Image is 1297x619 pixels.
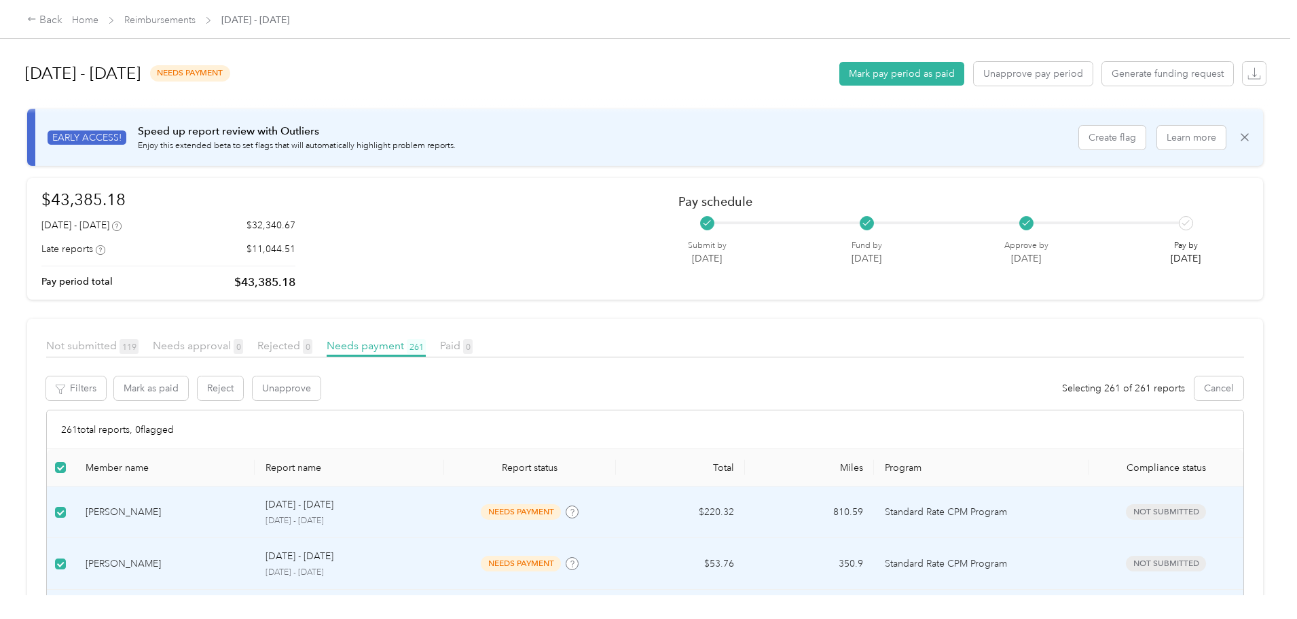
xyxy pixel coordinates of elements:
h1: $43,385.18 [41,188,295,211]
span: 261 [407,339,426,354]
button: Generate funding request [1102,62,1233,86]
th: Report name [255,449,443,487]
p: Enjoy this extended beta to set flags that will automatically highlight problem reports. [138,140,456,152]
div: 261 total reports, 0 flagged [47,410,1243,449]
button: Mark as paid [114,376,188,400]
p: $32,340.67 [246,218,295,232]
div: Member name [86,462,244,474]
span: Not submitted [46,339,139,352]
a: Home [72,14,98,26]
div: Miles [756,462,863,474]
td: Standard Rate CPM Program [874,538,1089,590]
p: [DATE] [1004,251,1048,266]
div: Total [627,462,734,474]
span: Not submitted [1126,504,1206,520]
p: Speed up report review with Outliers [138,123,456,140]
p: [DATE] - [DATE] [266,515,433,527]
div: [DATE] - [DATE] [41,218,122,232]
div: Back [27,12,62,29]
button: Unapprove [253,376,321,400]
p: [DATE] - [DATE] [266,567,433,579]
p: Pay period total [41,275,113,289]
span: 0 [234,339,243,354]
span: needs payment [150,65,230,81]
span: Needs approval [153,339,243,352]
button: Learn more [1157,126,1226,149]
td: Standard Rate CPM Program [874,487,1089,538]
p: [DATE] [1171,251,1201,266]
button: Filters [46,376,106,400]
td: 810.59 [745,487,874,538]
span: Report status [455,462,605,474]
td: 350.9 [745,538,874,590]
button: Mark pay period as paid [839,62,964,86]
p: [DATE] [852,251,882,266]
h1: [DATE] - [DATE] [25,57,141,90]
button: Cancel [1194,376,1243,400]
span: 0 [303,339,312,354]
span: Needs payment [327,339,426,352]
td: $220.32 [616,487,745,538]
th: Member name [75,449,255,487]
a: Reimbursements [124,14,196,26]
span: 119 [120,339,139,354]
span: Rejected [257,339,312,352]
span: EARLY ACCESS! [48,130,126,145]
div: [PERSON_NAME] [86,505,244,520]
button: Create flag [1079,126,1146,149]
span: Paid [440,339,473,352]
span: Not submitted [1126,556,1206,571]
p: Approve by [1004,240,1048,252]
div: Late reports [41,242,105,256]
span: 0 [463,339,473,354]
div: [PERSON_NAME] [86,556,244,571]
span: [DATE] - [DATE] [221,13,289,27]
p: Standard Rate CPM Program [885,556,1078,571]
button: Reject [198,376,243,400]
iframe: Everlance-gr Chat Button Frame [1221,543,1297,619]
th: Program [874,449,1089,487]
p: $43,385.18 [234,274,295,291]
td: $53.76 [616,538,745,590]
span: needs payment [481,556,561,571]
p: Pay by [1171,240,1201,252]
span: needs payment [481,504,561,520]
span: Selecting 261 of 261 reports [1062,381,1185,395]
p: Submit by [688,240,727,252]
p: [DATE] - [DATE] [266,549,333,564]
h2: Pay schedule [678,194,1225,209]
p: [DATE] - [DATE] [266,497,333,512]
span: Compliance status [1099,462,1232,474]
span: Generate funding request [1112,67,1224,81]
p: $11,044.51 [246,242,295,256]
p: Standard Rate CPM Program [885,505,1078,520]
p: Fund by [852,240,882,252]
p: [DATE] [688,251,727,266]
button: Unapprove pay period [974,62,1093,86]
